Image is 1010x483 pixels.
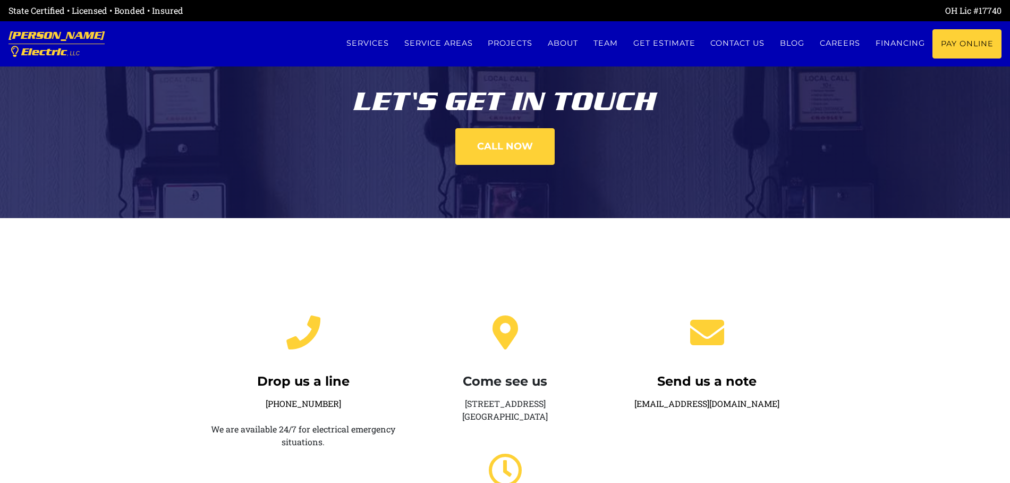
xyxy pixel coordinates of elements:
[67,51,80,56] span: , LLC
[540,29,586,57] a: About
[9,21,105,66] a: [PERSON_NAME] Electric, LLC
[625,29,703,57] a: Get estimate
[586,29,626,57] a: Team
[868,29,932,57] a: Financing
[614,374,800,389] h4: Send us a note
[338,29,396,57] a: Services
[703,29,773,57] a: Contact us
[773,29,812,57] a: Blog
[812,29,868,57] a: Careers
[455,128,555,165] a: Call now
[210,80,800,115] div: Let's get in touch
[210,325,396,409] a: Drop us a line[PHONE_NUMBER]
[412,374,598,389] h4: Come see us
[9,4,505,17] div: State Certified • Licensed • Bonded • Insured
[932,29,1001,59] a: Pay Online
[614,325,800,409] a: Send us a note[EMAIL_ADDRESS][DOMAIN_NAME]
[505,4,1002,17] div: OH Lic #17740
[396,29,480,57] a: Service Areas
[210,374,396,389] h4: Drop us a line
[480,29,540,57] a: Projects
